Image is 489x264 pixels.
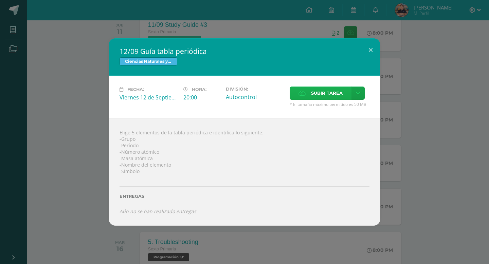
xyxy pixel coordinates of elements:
[120,194,369,199] label: Entregas
[183,94,220,101] div: 20:00
[290,101,369,107] span: * El tamaño máximo permitido es 50 MB
[120,57,177,65] span: Ciencias Naturales y Tecnología
[361,38,380,61] button: Close (Esc)
[192,87,206,92] span: Hora:
[109,118,380,225] div: Elige 5 elementos de la tabla periódica e identifica lo siguiente: -Grupo -Período -Número atómic...
[120,208,196,214] i: Aún no se han realizado entregas
[120,46,369,56] h2: 12/09 Guía tabla periódica
[120,94,178,101] div: Viernes 12 de Septiembre
[226,87,284,92] label: División:
[311,87,343,99] span: Subir tarea
[127,87,144,92] span: Fecha:
[226,93,284,101] div: Autocontrol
